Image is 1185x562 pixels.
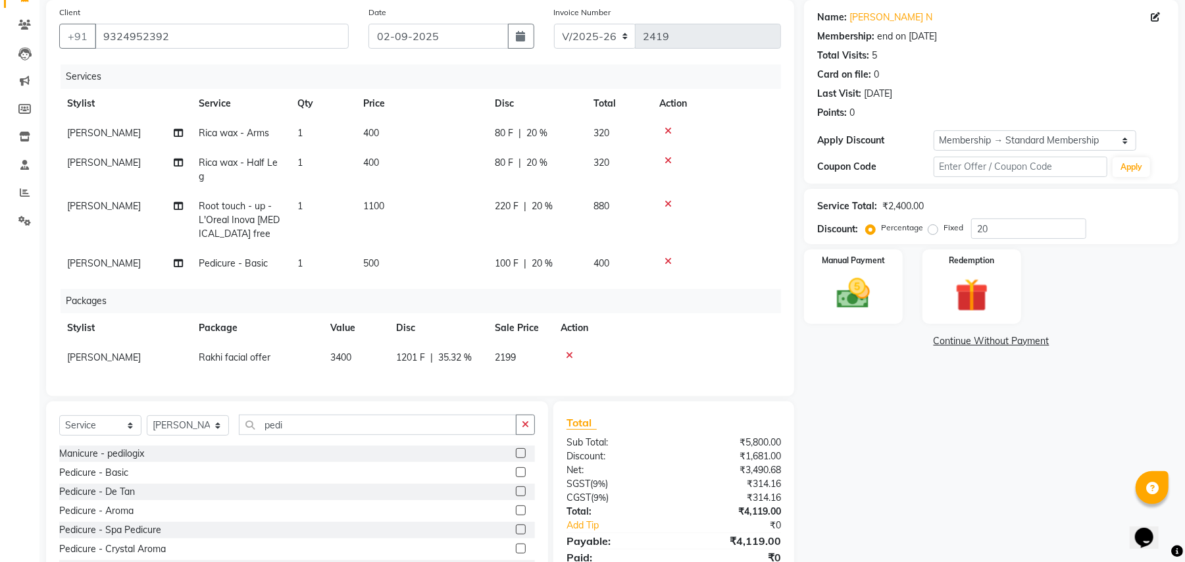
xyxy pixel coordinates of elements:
[593,478,605,489] span: 9%
[67,157,141,168] span: [PERSON_NAME]
[817,160,933,174] div: Coupon Code
[674,505,791,519] div: ₹4,119.00
[593,257,609,269] span: 400
[674,491,791,505] div: ₹314.16
[567,492,591,503] span: CGST
[59,466,128,480] div: Pedicure - Basic
[495,199,518,213] span: 220 F
[553,313,781,343] th: Action
[817,106,847,120] div: Points:
[817,87,861,101] div: Last Visit:
[817,11,847,24] div: Name:
[67,257,141,269] span: [PERSON_NAME]
[363,257,379,269] span: 500
[567,478,590,490] span: SGST
[526,156,547,170] span: 20 %
[363,127,379,139] span: 400
[59,7,80,18] label: Client
[944,222,963,234] label: Fixed
[557,436,674,449] div: Sub Total:
[872,49,877,63] div: 5
[239,415,517,435] input: Search or Scan
[95,24,349,49] input: Search by Name/Mobile/Email/Code
[67,127,141,139] span: [PERSON_NAME]
[1130,509,1172,549] iframe: chat widget
[817,68,871,82] div: Card on file:
[593,492,606,503] span: 9%
[674,477,791,491] div: ₹314.16
[826,274,880,313] img: _cash.svg
[593,200,609,212] span: 880
[557,519,693,532] a: Add Tip
[438,351,472,365] span: 35.32 %
[322,313,388,343] th: Value
[674,436,791,449] div: ₹5,800.00
[518,126,521,140] span: |
[67,200,141,212] span: [PERSON_NAME]
[518,156,521,170] span: |
[817,222,858,236] div: Discount:
[674,463,791,477] div: ₹3,490.68
[557,533,674,549] div: Payable:
[290,89,355,118] th: Qty
[949,255,994,267] label: Redemption
[817,134,933,147] div: Apply Discount
[199,351,270,363] span: Rakhi facial offer
[297,127,303,139] span: 1
[557,477,674,491] div: ( )
[524,199,526,213] span: |
[363,200,384,212] span: 1100
[807,334,1176,348] a: Continue Without Payment
[388,313,487,343] th: Disc
[495,257,518,270] span: 100 F
[557,505,674,519] div: Total:
[945,274,999,316] img: _gift.svg
[368,7,386,18] label: Date
[557,449,674,463] div: Discount:
[199,127,269,139] span: Rica wax - Arms
[363,157,379,168] span: 400
[1113,157,1150,177] button: Apply
[693,519,791,532] div: ₹0
[59,313,191,343] th: Stylist
[864,87,892,101] div: [DATE]
[874,68,879,82] div: 0
[526,126,547,140] span: 20 %
[557,491,674,505] div: ( )
[532,199,553,213] span: 20 %
[59,485,135,499] div: Pedicure - De Tan
[487,313,553,343] th: Sale Price
[934,157,1107,177] input: Enter Offer / Coupon Code
[199,257,268,269] span: Pedicure - Basic
[849,11,932,24] a: [PERSON_NAME] N
[554,7,611,18] label: Invoice Number
[355,89,487,118] th: Price
[567,416,597,430] span: Total
[59,504,134,518] div: Pedicure - Aroma
[430,351,433,365] span: |
[557,463,674,477] div: Net:
[330,351,351,363] span: 3400
[61,64,791,89] div: Services
[191,89,290,118] th: Service
[61,289,791,313] div: Packages
[822,255,885,267] label: Manual Payment
[593,157,609,168] span: 320
[586,89,651,118] th: Total
[396,351,425,365] span: 1201 F
[495,156,513,170] span: 80 F
[849,106,855,120] div: 0
[532,257,553,270] span: 20 %
[882,199,924,213] div: ₹2,400.00
[297,200,303,212] span: 1
[297,157,303,168] span: 1
[524,257,526,270] span: |
[59,447,144,461] div: Manicure - pedilogix
[817,49,869,63] div: Total Visits:
[495,126,513,140] span: 80 F
[59,542,166,556] div: Pedicure - Crystal Aroma
[59,89,191,118] th: Stylist
[495,351,516,363] span: 2199
[881,222,923,234] label: Percentage
[593,127,609,139] span: 320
